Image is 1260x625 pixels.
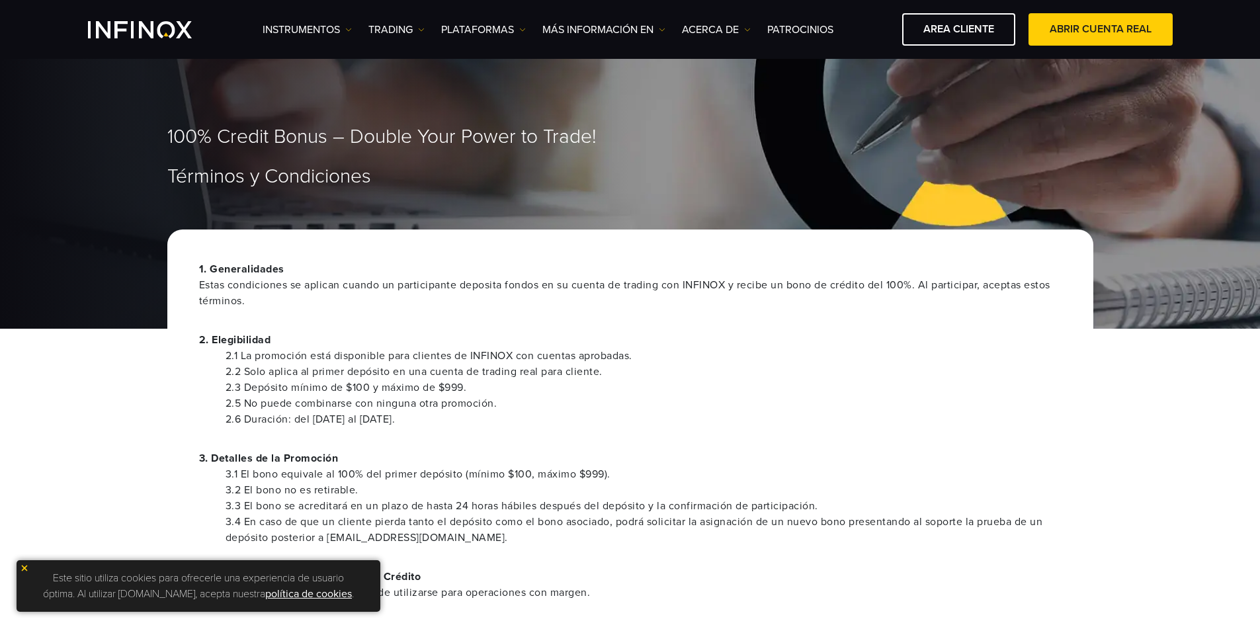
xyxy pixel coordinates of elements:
li: 2.1 La promoción está disponible para clientes de INFINOX con cuentas aprobadas. [226,348,1062,364]
span: Estas condiciones se aplican cuando un participante deposita fondos en su cuenta de trading con I... [199,277,1062,309]
a: Patrocinios [767,22,833,38]
a: Instrumentos [263,22,352,38]
li: 2.5 No puede combinarse con ninguna otra promoción. [226,396,1062,411]
li: 3.2 El bono no es retirable. [226,482,1062,498]
a: política de cookies [265,587,352,601]
a: INFINOX Logo [88,21,223,38]
a: AREA CLIENTE [902,13,1015,46]
li: 3.1 El bono equivale al 100% del primer depósito (mínimo $100, máximo $999). [226,466,1062,482]
p: 4. Condiciones [PERSON_NAME] de Crédito [199,569,1062,585]
p: 3. Detalles de la Promoción [199,450,1062,466]
li: 2.3 Depósito mínimo de $100 y máximo de $999. [226,380,1062,396]
a: PLATAFORMAS [441,22,526,38]
li: 2.2 Solo aplica al primer depósito en una cuenta de trading real para cliente. [226,364,1062,380]
li: 4.1 Solo el bono de crédito puede utilizarse para operaciones con margen. [226,585,1062,601]
a: TRADING [368,22,425,38]
p: 1. Generalidades [199,261,1062,309]
a: Más información en [542,22,665,38]
li: 3.4 En caso de que un cliente pierda tanto el depósito como el bono asociado, podrá solicitar la ... [226,514,1062,546]
span: 100% Credit Bonus – Double Your Power to Trade! [167,125,597,149]
p: Este sitio utiliza cookies para ofrecerle una experiencia de usuario óptima. Al utilizar [DOMAIN_... [23,567,374,605]
h1: Términos y Condiciones [167,166,1093,187]
a: ACERCA DE [682,22,751,38]
li: 2.6 Duración: del [DATE] al [DATE]. [226,411,1062,427]
a: [EMAIL_ADDRESS][DOMAIN_NAME]. [324,531,508,544]
li: 3.3 El bono se acreditará en un plazo de hasta 24 horas hábiles después del depósito y la confirm... [226,498,1062,514]
a: ABRIR CUENTA REAL [1029,13,1173,46]
img: yellow close icon [20,563,29,573]
p: 2. Elegibilidad [199,332,1062,348]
